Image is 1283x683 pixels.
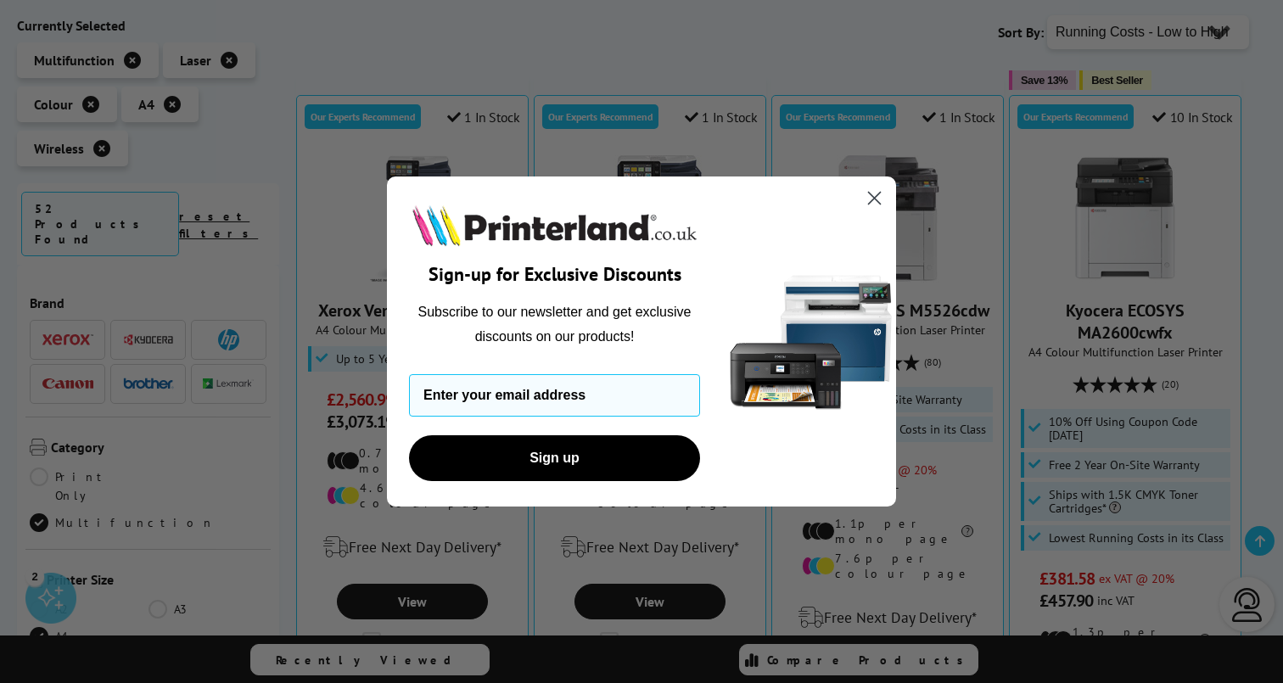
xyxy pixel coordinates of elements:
span: Sign-up for Exclusive Discounts [429,262,681,286]
button: Close dialog [860,183,889,213]
span: Subscribe to our newsletter and get exclusive discounts on our products! [418,305,692,343]
img: 5290a21f-4df8-4860-95f4-ea1e8d0e8904.png [726,176,896,507]
img: Printerland.co.uk [409,202,700,249]
button: Sign up [409,435,700,481]
input: Enter your email address [409,374,700,417]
